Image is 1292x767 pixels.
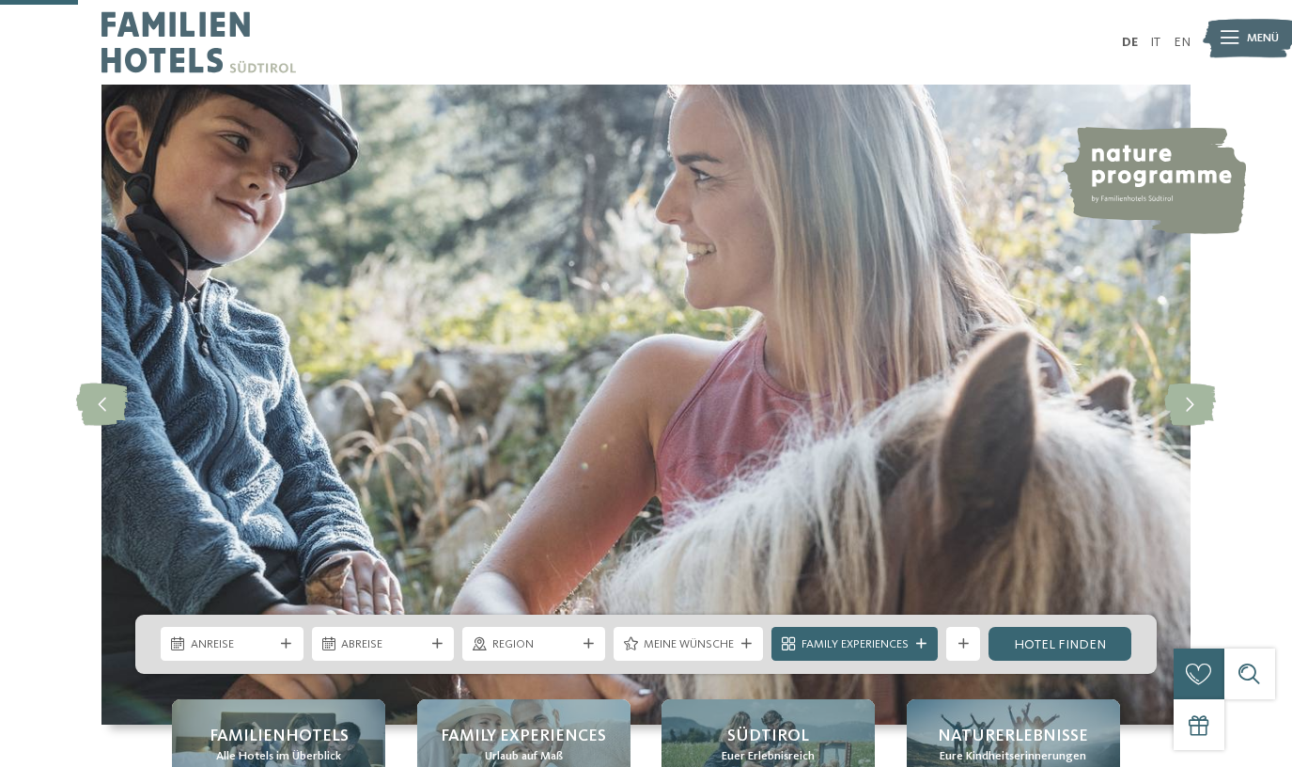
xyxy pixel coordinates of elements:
span: Abreise [341,636,425,653]
img: Familienhotels Südtirol: The happy family places [101,85,1191,725]
img: nature programme by Familienhotels Südtirol [1060,127,1246,234]
span: Family Experiences [441,725,606,748]
a: DE [1122,36,1138,49]
span: Alle Hotels im Überblick [216,748,341,765]
span: Menü [1247,30,1279,47]
span: Anreise [191,636,274,653]
a: IT [1150,36,1160,49]
span: Familienhotels [210,725,349,748]
a: EN [1174,36,1191,49]
a: Hotel finden [988,627,1131,661]
span: Eure Kindheitserinnerungen [940,748,1086,765]
span: Region [492,636,576,653]
span: Euer Erlebnisreich [722,748,815,765]
span: Urlaub auf Maß [485,748,563,765]
span: Südtirol [727,725,809,748]
span: Meine Wünsche [644,636,734,653]
span: Naturerlebnisse [938,725,1088,748]
span: Family Experiences [802,636,909,653]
